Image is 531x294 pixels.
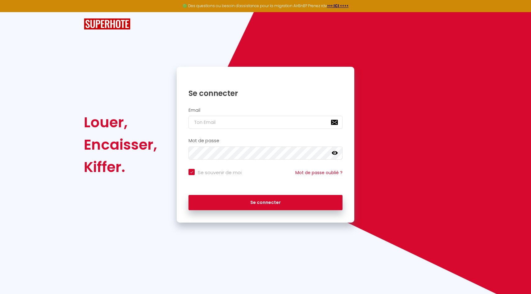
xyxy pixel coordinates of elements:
h2: Mot de passe [188,138,343,143]
div: Louer, [84,111,157,133]
a: Mot de passe oublié ? [295,170,343,176]
input: Ton Email [188,116,343,129]
h2: Email [188,108,343,113]
h1: Se connecter [188,88,343,98]
a: >>> ICI <<<< [327,3,349,8]
div: Encaisser, [84,133,157,156]
button: Se connecter [188,195,343,210]
img: SuperHote logo [84,18,130,30]
div: Kiffer. [84,156,157,178]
